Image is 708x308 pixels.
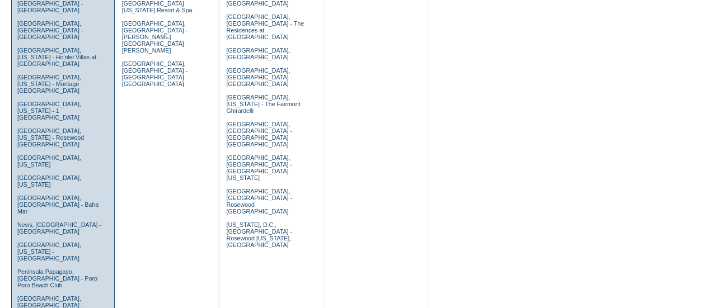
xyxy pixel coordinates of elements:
[226,154,292,181] a: [GEOGRAPHIC_DATA], [GEOGRAPHIC_DATA] - [GEOGRAPHIC_DATA] [US_STATE]
[226,188,292,215] a: [GEOGRAPHIC_DATA], [GEOGRAPHIC_DATA] - Rosewood [GEOGRAPHIC_DATA]
[17,268,97,288] a: Peninsula Papagayo, [GEOGRAPHIC_DATA] - Poro Poro Beach Club
[17,195,99,215] a: [GEOGRAPHIC_DATA], [GEOGRAPHIC_DATA] - Baha Mar
[226,47,290,60] a: [GEOGRAPHIC_DATA], [GEOGRAPHIC_DATA]
[17,174,81,188] a: [GEOGRAPHIC_DATA], [US_STATE]
[17,74,81,94] a: [GEOGRAPHIC_DATA], [US_STATE] - Montage [GEOGRAPHIC_DATA]
[17,47,96,67] a: [GEOGRAPHIC_DATA], [US_STATE] - Ho'olei Villas at [GEOGRAPHIC_DATA]
[17,20,83,40] a: [GEOGRAPHIC_DATA], [GEOGRAPHIC_DATA] - [GEOGRAPHIC_DATA]
[17,241,81,262] a: [GEOGRAPHIC_DATA], [US_STATE] - [GEOGRAPHIC_DATA]
[17,101,81,121] a: [GEOGRAPHIC_DATA], [US_STATE] - 1 [GEOGRAPHIC_DATA]
[122,60,187,87] a: [GEOGRAPHIC_DATA], [GEOGRAPHIC_DATA] - [GEOGRAPHIC_DATA] [GEOGRAPHIC_DATA]
[122,20,187,54] a: [GEOGRAPHIC_DATA], [GEOGRAPHIC_DATA] - [PERSON_NAME][GEOGRAPHIC_DATA][PERSON_NAME]
[226,121,292,148] a: [GEOGRAPHIC_DATA], [GEOGRAPHIC_DATA] - [GEOGRAPHIC_DATA] [GEOGRAPHIC_DATA]
[17,127,84,148] a: [GEOGRAPHIC_DATA], [US_STATE] - Rosewood [GEOGRAPHIC_DATA]
[226,13,304,40] a: [GEOGRAPHIC_DATA], [GEOGRAPHIC_DATA] - The Residences at [GEOGRAPHIC_DATA]
[226,67,292,87] a: [GEOGRAPHIC_DATA], [GEOGRAPHIC_DATA] - [GEOGRAPHIC_DATA]
[226,221,292,248] a: [US_STATE], D.C., [GEOGRAPHIC_DATA] - Rosewood [US_STATE], [GEOGRAPHIC_DATA]
[226,94,300,114] a: [GEOGRAPHIC_DATA], [US_STATE] - The Fairmont Ghirardelli
[17,154,81,168] a: [GEOGRAPHIC_DATA], [US_STATE]
[17,221,101,235] a: Nevis, [GEOGRAPHIC_DATA] - [GEOGRAPHIC_DATA]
